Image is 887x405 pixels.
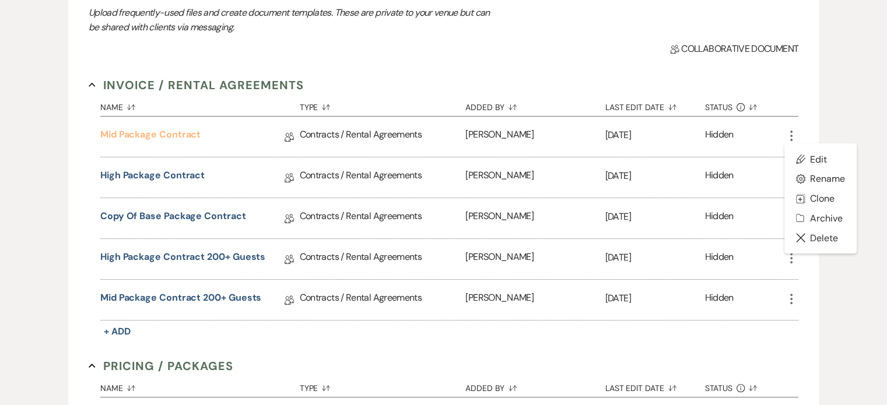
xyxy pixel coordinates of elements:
[300,94,466,116] button: Type
[670,42,798,56] span: Collaborative document
[89,357,233,375] button: Pricing / Packages
[300,157,466,198] div: Contracts / Rental Agreements
[704,168,733,186] div: Hidden
[465,94,605,116] button: Added By
[465,198,605,238] div: [PERSON_NAME]
[100,291,261,309] a: Mid Package Contract 200+ Guests
[89,76,304,94] button: Invoice / Rental Agreements
[704,103,732,111] span: Status
[784,208,857,228] button: Archive
[100,128,201,146] a: Mid Package Contract
[784,228,857,248] button: Delete
[704,209,733,227] div: Hidden
[605,94,705,116] button: Last Edit Date
[704,384,732,392] span: Status
[465,280,605,320] div: [PERSON_NAME]
[605,128,705,143] p: [DATE]
[605,250,705,265] p: [DATE]
[100,323,134,340] button: + Add
[300,198,466,238] div: Contracts / Rental Agreements
[100,375,300,397] button: Name
[465,157,605,198] div: [PERSON_NAME]
[104,325,131,337] span: + Add
[465,239,605,279] div: [PERSON_NAME]
[704,291,733,309] div: Hidden
[784,149,857,169] a: Edit
[605,291,705,306] p: [DATE]
[100,94,300,116] button: Name
[704,375,784,397] button: Status
[100,168,205,186] a: High Package Contract
[704,250,733,268] div: Hidden
[784,189,857,209] button: Clone
[605,375,705,397] button: Last Edit Date
[704,94,784,116] button: Status
[300,375,466,397] button: Type
[300,280,466,320] div: Contracts / Rental Agreements
[704,128,733,146] div: Hidden
[784,169,857,189] button: Rename
[100,209,246,227] a: Copy of Base Package Contract
[465,117,605,157] div: [PERSON_NAME]
[100,250,265,268] a: High Package Contract 200+ Guests
[300,117,466,157] div: Contracts / Rental Agreements
[465,375,605,397] button: Added By
[300,239,466,279] div: Contracts / Rental Agreements
[605,168,705,184] p: [DATE]
[605,209,705,224] p: [DATE]
[89,5,497,35] p: Upload frequently-used files and create document templates. These are private to your venue but c...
